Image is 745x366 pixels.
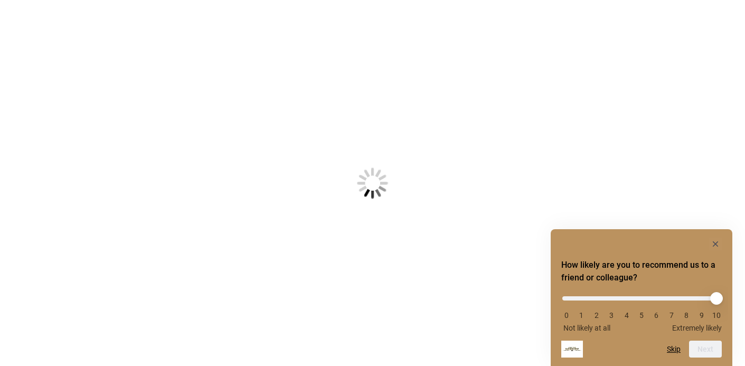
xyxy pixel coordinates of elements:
button: Hide survey [709,238,722,250]
li: 0 [561,311,572,320]
li: 7 [666,311,677,320]
li: 5 [636,311,647,320]
li: 6 [651,311,662,320]
button: Next question [689,341,722,358]
span: Not likely at all [563,324,610,332]
div: How likely are you to recommend us to a friend or colleague? Select an option from 0 to 10, with ... [561,288,722,332]
h2: How likely are you to recommend us to a friend or colleague? Select an option from 0 to 10, with ... [561,259,722,284]
li: 8 [681,311,692,320]
li: 2 [591,311,602,320]
li: 3 [606,311,617,320]
li: 9 [696,311,707,320]
li: 4 [621,311,632,320]
span: Extremely likely [672,324,722,332]
img: Loading [305,116,440,251]
li: 1 [576,311,587,320]
button: Skip [667,345,681,353]
div: How likely are you to recommend us to a friend or colleague? Select an option from 0 to 10, with ... [561,238,722,358]
li: 10 [711,311,722,320]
